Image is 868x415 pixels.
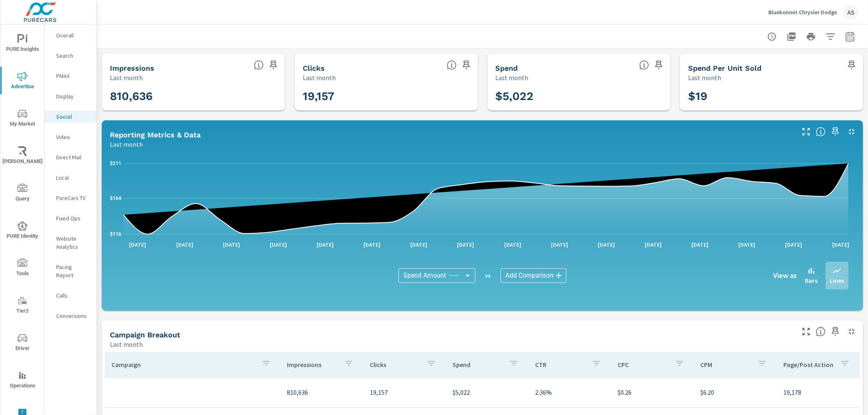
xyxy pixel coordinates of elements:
p: Campaign [112,361,255,369]
p: Last month [688,73,721,83]
span: Tier2 [3,296,42,316]
div: PMAX [45,70,96,82]
h5: Clicks [303,64,325,72]
button: Print Report [803,28,819,45]
p: [DATE] [311,241,339,249]
p: Calls [56,291,90,300]
p: Last month [110,339,143,349]
p: [DATE] [217,241,246,249]
span: Save this to your personalized report [267,59,280,72]
p: Conversions [56,312,90,320]
p: [DATE] [733,241,761,249]
p: [DATE] [452,241,480,249]
p: [DATE] [686,241,714,249]
span: Save this to your personalized report [845,59,858,72]
div: Add Comparison [501,268,566,283]
span: Add Comparison [505,272,553,280]
p: CTR [535,361,585,369]
span: Operations [3,371,42,391]
button: Make Fullscreen [800,325,813,338]
h5: Impressions [110,64,154,72]
span: This is a summary of Social performance results by campaign. Each column can be sorted. [816,327,826,337]
div: Fixed Ops [45,212,96,224]
p: Last month [110,73,143,83]
p: vs [475,272,501,279]
h5: Reporting Metrics & Data [110,130,201,139]
p: $0.26 [618,387,687,397]
span: [PERSON_NAME] [3,146,42,166]
div: Local [45,172,96,184]
span: PURE Identity [3,221,42,241]
h3: 19,157 [303,89,470,103]
p: Display [56,92,90,100]
span: Save this to your personalized report [829,125,842,138]
p: Lines [830,276,844,285]
p: Fixed Ops [56,214,90,222]
p: Bluebonnet Chrysler Dodge [768,9,837,16]
button: Make Fullscreen [800,125,813,138]
div: Calls [45,289,96,302]
div: Direct Mail [45,151,96,163]
div: Search [45,50,96,62]
p: [DATE] [404,241,433,249]
button: Minimize Widget [845,325,858,338]
p: PureCars TV [56,194,90,202]
text: $116 [110,231,121,237]
h3: $19 [688,89,855,103]
p: 19,157 [370,387,439,397]
div: Video [45,131,96,143]
p: $5,022 [453,387,522,397]
span: Tools [3,259,42,278]
span: Driver [3,333,42,353]
p: Social [56,113,90,121]
span: My Market [3,109,42,129]
p: [DATE] [171,241,199,249]
div: Conversions [45,310,96,322]
span: PURE Insights [3,34,42,54]
p: Bars [805,276,818,285]
h5: Spend Per Unit Sold [688,64,761,72]
p: $6.20 [701,387,770,397]
p: Website Analytics [56,235,90,251]
h3: $5,022 [496,89,662,103]
span: Advertise [3,72,42,91]
span: The number of times an ad was shown on your behalf. [254,60,264,70]
text: $164 [110,196,121,201]
p: [DATE] [264,241,293,249]
span: The amount of money spent on advertising during the period. [639,60,649,70]
button: "Export Report to PDF" [783,28,800,45]
p: Search [56,52,90,60]
p: Pacing Report [56,263,90,279]
p: Clicks [370,361,420,369]
p: Video [56,133,90,141]
span: Query [3,184,42,204]
p: [DATE] [358,241,386,249]
span: Save this to your personalized report [652,59,665,72]
p: Overall [56,31,90,39]
p: Direct Mail [56,153,90,161]
div: Website Analytics [45,232,96,253]
p: PMAX [56,72,90,80]
p: Last month [303,73,336,83]
span: Understand Social data over time and see how metrics compare to each other. [816,127,826,137]
h6: View as [773,272,797,280]
button: Select Date Range [842,28,858,45]
p: CPM [701,361,751,369]
p: 2.36% [535,387,605,397]
p: [DATE] [124,241,152,249]
p: [DATE] [826,241,855,249]
div: Social [45,111,96,123]
button: Minimize Widget [845,125,858,138]
h5: Spend [496,64,518,72]
p: 19,178 [783,387,853,397]
p: [DATE] [545,241,574,249]
p: CPC [618,361,668,369]
p: 810,636 [287,387,357,397]
p: Last month [110,139,143,149]
p: [DATE] [780,241,808,249]
p: Local [56,174,90,182]
div: Spend Amount [398,268,475,283]
h3: 810,636 [110,89,277,103]
p: Impressions [287,361,337,369]
span: Save this to your personalized report [829,325,842,338]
